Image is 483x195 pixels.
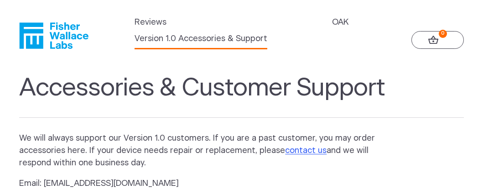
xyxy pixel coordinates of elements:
[411,31,464,49] a: 0
[332,16,348,29] a: OAK
[19,22,88,49] a: Fisher Wallace
[19,132,391,169] p: We will always support our Version 1.0 customers. If you are a past customer, you may order acces...
[19,74,463,118] h1: Accessories & Customer Support
[135,33,267,45] a: Version 1.0 Accessories & Support
[285,147,327,155] a: contact us
[19,178,391,190] p: Email: [EMAIL_ADDRESS][DOMAIN_NAME]
[135,16,166,29] a: Reviews
[439,30,447,38] strong: 0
